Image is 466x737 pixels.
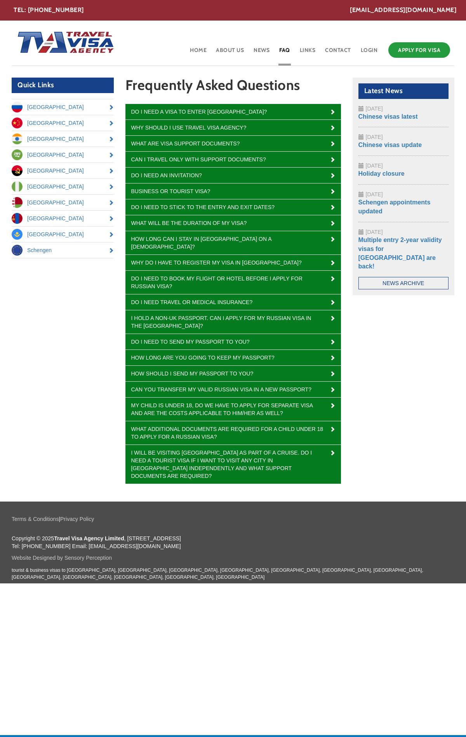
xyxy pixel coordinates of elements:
a: Website Designed by Sensory Perception [12,555,112,561]
a: Do I need to stick to the entry and exit dates? [125,199,341,215]
a: News [253,40,270,66]
a: Can you transfer my valid Russian visa in a new passport? [125,382,341,397]
a: Chinese visas update [358,142,422,148]
span: [DATE] [366,229,383,235]
a: How long are you going to keep my passport? [125,350,341,365]
div: TEL: [PHONE_NUMBER] [14,6,456,15]
a: About Us [215,40,245,66]
h1: Frequently Asked Questions [125,78,341,97]
a: [GEOGRAPHIC_DATA] [12,147,114,163]
p: | [12,515,454,523]
a: Home [189,40,207,66]
a: Login [360,40,379,66]
a: I will be visiting [GEOGRAPHIC_DATA] as part of a cruise. Do I need a tourist visa if I want to v... [125,445,341,484]
a: Schengen appointments updated [358,199,431,215]
a: Multiple entry 2-year validity visas for [GEOGRAPHIC_DATA] are back! [358,237,442,270]
a: What will be the duration of my visa? [125,215,341,231]
a: FAQ [278,40,291,66]
a: How should I send my passport to you? [125,366,341,381]
strong: Travel Visa Agency Limited [54,535,124,542]
a: [GEOGRAPHIC_DATA] [12,115,114,131]
a: Why do I have to register my visa in [GEOGRAPHIC_DATA]? [125,255,341,270]
a: [GEOGRAPHIC_DATA] [12,179,114,194]
span: [DATE] [366,191,383,197]
a: [EMAIL_ADDRESS][DOMAIN_NAME] [350,6,456,15]
a: [GEOGRAPHIC_DATA] [12,195,114,210]
a: Do I need to book my flight or hotel before I apply for Russian visa? [125,271,341,294]
h2: Latest News [358,83,449,99]
a: Do I need travel or medical insurance? [125,294,341,310]
a: Apply for Visa [388,42,450,58]
a: [GEOGRAPHIC_DATA] [12,163,114,178]
a: I hold a non-UK passport. Can I apply for my Russian visa in the [GEOGRAPHIC_DATA]? [125,310,341,334]
img: Home [12,24,115,62]
span: [DATE] [366,163,383,169]
a: Privacy Policy [60,516,94,522]
a: Can I travel only with support documents? [125,152,341,167]
a: [GEOGRAPHIC_DATA] [12,99,114,115]
a: Schengen [12,242,114,258]
a: [GEOGRAPHIC_DATA] [12,227,114,242]
a: Chinese visas latest [358,113,418,120]
a: Terms & Conditions [12,516,59,522]
a: Business or tourist visa? [125,183,341,199]
span: [DATE] [366,106,383,112]
a: News Archive [358,277,449,289]
a: [GEOGRAPHIC_DATA] [12,131,114,147]
a: What are visa support documents? [125,136,341,151]
a: Holiday closure [358,170,405,177]
span: [DATE] [366,134,383,140]
a: Do I need an invitation? [125,168,341,183]
a: Links [299,40,316,66]
p: Copyright © 2025 , [STREET_ADDRESS] Tel: [PHONE_NUMBER] Email: [EMAIL_ADDRESS][DOMAIN_NAME] [12,535,454,550]
a: [GEOGRAPHIC_DATA] [12,211,114,226]
a: Do I need a visa to enter [GEOGRAPHIC_DATA]? [125,104,341,119]
a: Do I need to send my passport to you? [125,334,341,349]
a: Contact [324,40,352,66]
p: tourist & business visas to [GEOGRAPHIC_DATA], [GEOGRAPHIC_DATA], [GEOGRAPHIC_DATA], [GEOGRAPHIC_... [12,567,454,580]
a: What additional documents are required for a child under 18 to apply for a Russian visa? [125,421,341,445]
a: My child is under 18, do we have to apply for separate visa and are the costs applicable to him/h... [125,398,341,421]
a: How long can I stay in [GEOGRAPHIC_DATA] on a [DEMOGRAPHIC_DATA]? [125,231,341,254]
a: Why should I use Travel Visa Agency? [125,120,341,135]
